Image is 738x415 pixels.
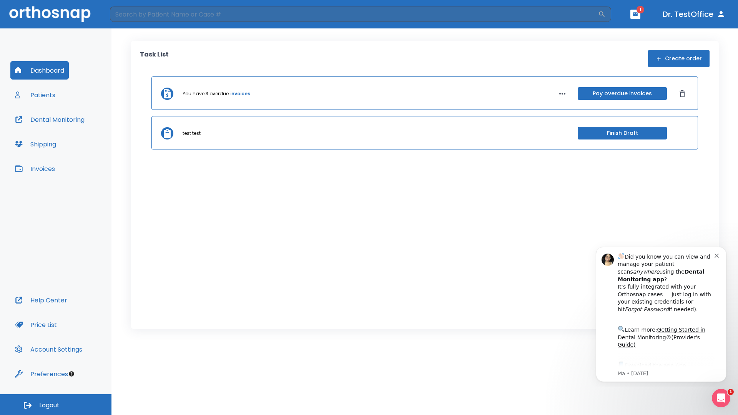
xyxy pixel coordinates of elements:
[728,389,734,395] span: 1
[584,240,738,387] iframe: Intercom notifications message
[10,135,61,153] button: Shipping
[140,50,169,67] p: Task List
[33,121,130,160] div: Download the app: | ​ Let us know if you need help getting started!
[660,7,729,21] button: Dr. TestOffice
[10,159,60,178] button: Invoices
[110,7,598,22] input: Search by Patient Name or Case #
[183,90,229,97] p: You have 3 overdue
[578,87,667,100] button: Pay overdue invoices
[648,50,710,67] button: Create order
[68,370,75,377] div: Tooltip anchor
[10,291,72,309] button: Help Center
[39,401,60,410] span: Logout
[183,130,201,137] p: test test
[10,61,69,80] button: Dashboard
[10,340,87,359] button: Account Settings
[9,6,91,22] img: Orthosnap
[230,90,250,97] a: invoices
[10,86,60,104] button: Patients
[578,127,667,139] button: Finish Draft
[10,365,73,383] button: Preferences
[33,130,130,137] p: Message from Ma, sent 7w ago
[130,12,136,18] button: Dismiss notification
[10,315,61,334] button: Price List
[676,88,688,100] button: Dismiss
[712,389,730,407] iframe: Intercom live chat
[10,110,89,129] button: Dental Monitoring
[33,123,102,136] a: App Store
[637,6,644,13] span: 1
